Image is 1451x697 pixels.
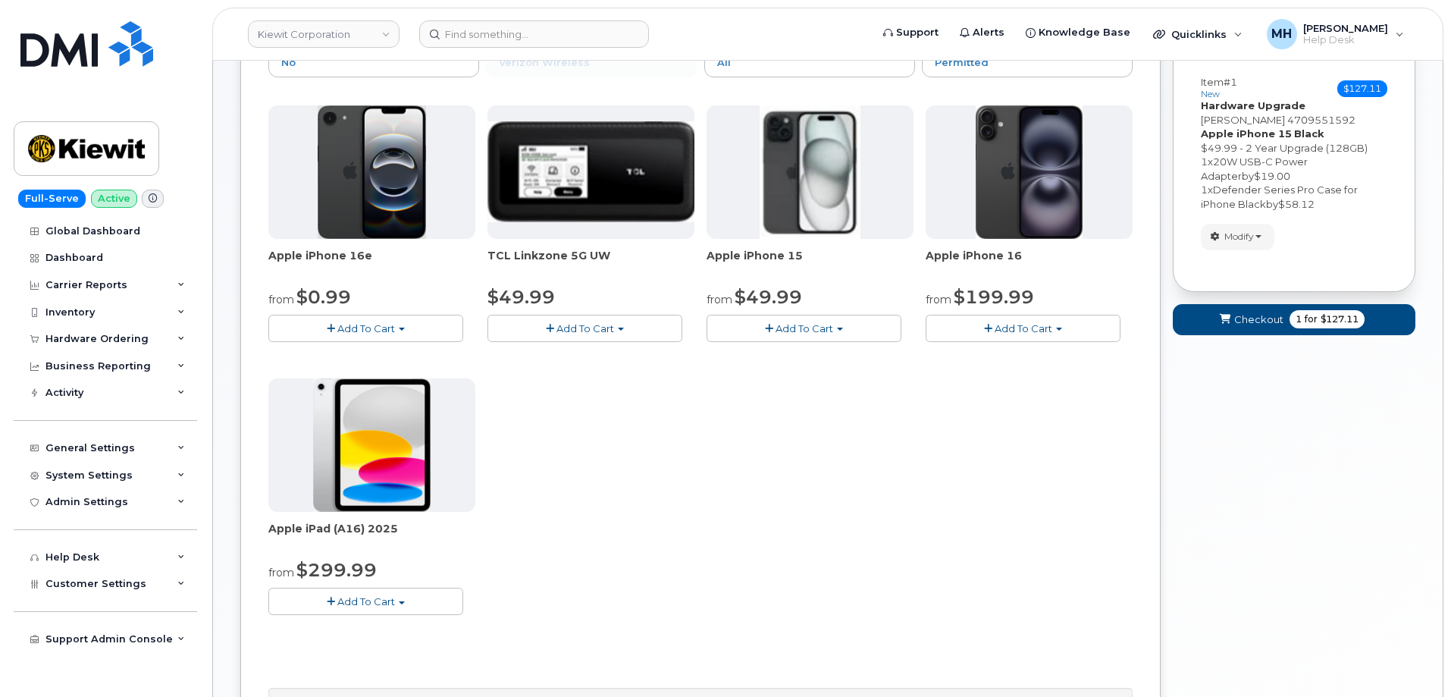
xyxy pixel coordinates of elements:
[954,286,1034,308] span: $199.99
[973,25,1004,40] span: Alerts
[707,248,914,278] div: Apple iPhone 15
[1201,224,1274,250] button: Modify
[487,248,694,278] div: TCL Linkzone 5G UW
[1173,304,1415,335] button: Checkout 1 for $127.11
[1234,312,1283,327] span: Checkout
[337,595,395,608] span: Add To Cart
[873,17,949,48] a: Support
[268,566,294,579] small: from
[337,322,395,334] span: Add To Cart
[1224,76,1237,88] span: #1
[1201,155,1387,183] div: x by
[487,315,682,341] button: Add To Cart
[248,20,400,48] a: Kiewit Corporation
[896,25,939,40] span: Support
[318,105,427,239] img: iphone16e.png
[760,105,860,239] img: iphone15.jpg
[1256,19,1415,49] div: Melissa Hoye
[1201,99,1305,111] strong: Hardware Upgrade
[935,56,989,68] span: Permitted
[1201,127,1292,140] strong: Apple iPhone 15
[776,322,833,334] span: Add To Cart
[1142,19,1253,49] div: Quicklinks
[268,315,463,341] button: Add To Cart
[268,248,475,278] div: Apple iPhone 16e
[1224,230,1254,243] span: Modify
[1278,198,1315,210] span: $58.12
[1201,141,1387,155] div: $49.99 - 2 Year Upgrade (128GB)
[1201,184,1208,196] span: 1
[313,378,431,512] img: ipad_11.png
[419,20,649,48] input: Find something...
[1302,312,1321,326] span: for
[1296,312,1302,326] span: 1
[735,286,802,308] span: $49.99
[1254,170,1290,182] span: $19.00
[1039,25,1130,40] span: Knowledge Base
[487,286,555,308] span: $49.99
[296,559,377,581] span: $299.99
[1303,22,1388,34] span: [PERSON_NAME]
[707,315,901,341] button: Add To Cart
[1287,114,1355,126] span: 4709551592
[995,322,1052,334] span: Add To Cart
[707,293,732,306] small: from
[268,588,463,614] button: Add To Cart
[926,293,951,306] small: from
[1201,89,1220,99] small: new
[1201,155,1308,182] span: 20W USB-C Power Adapter
[268,293,294,306] small: from
[1201,77,1237,99] h3: Item
[949,17,1015,48] a: Alerts
[1321,312,1359,326] span: $127.11
[926,248,1133,278] div: Apple iPhone 16
[1201,184,1358,210] span: Defender Series Pro Case for iPhone Black
[1015,17,1141,48] a: Knowledge Base
[1171,28,1227,40] span: Quicklinks
[296,286,351,308] span: $0.99
[1385,631,1440,686] iframe: Messenger Launcher
[1201,183,1387,211] div: x by
[1271,25,1292,43] span: MH
[268,521,475,551] div: Apple iPad (A16) 2025
[717,56,731,68] span: All
[1201,114,1285,126] span: [PERSON_NAME]
[487,121,694,221] img: linkzone5g.png
[556,322,614,334] span: Add To Cart
[1337,80,1387,97] span: $127.11
[1201,155,1208,168] span: 1
[1294,127,1324,140] strong: Black
[976,105,1083,239] img: iphone_16_plus.png
[1303,34,1388,46] span: Help Desk
[281,56,296,68] span: No
[926,315,1120,341] button: Add To Cart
